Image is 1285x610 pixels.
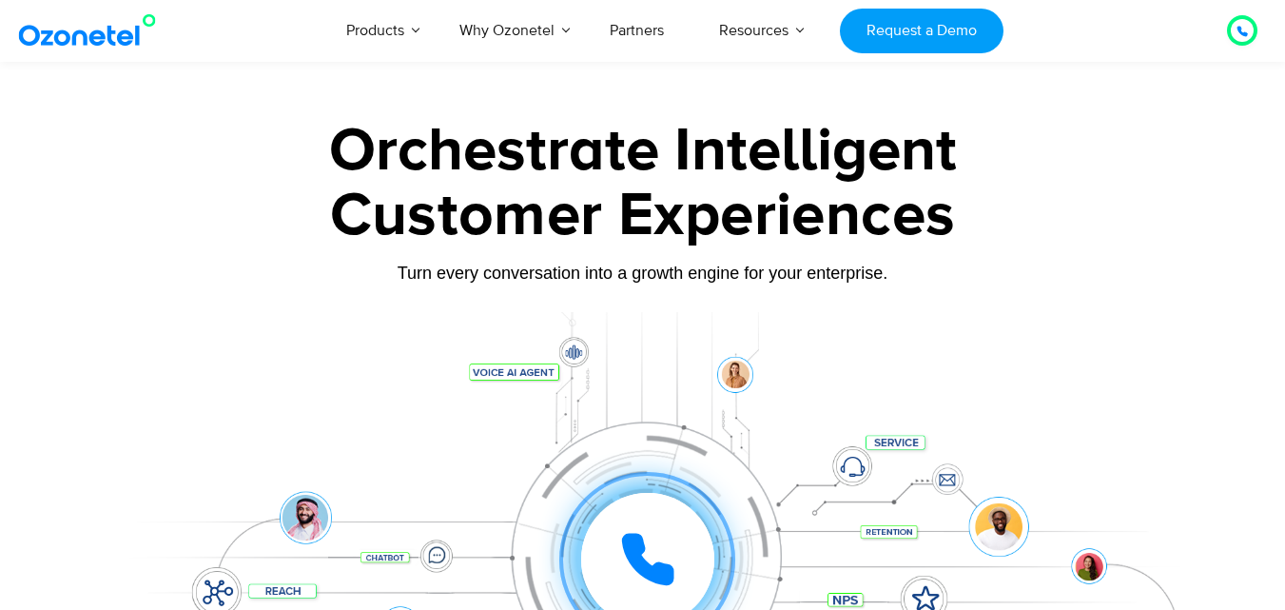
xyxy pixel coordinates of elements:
[49,170,1237,262] div: Customer Experiences
[49,263,1237,284] div: Turn every conversation into a growth engine for your enterprise.
[49,121,1237,182] div: Orchestrate Intelligent
[840,9,1003,53] a: Request a Demo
